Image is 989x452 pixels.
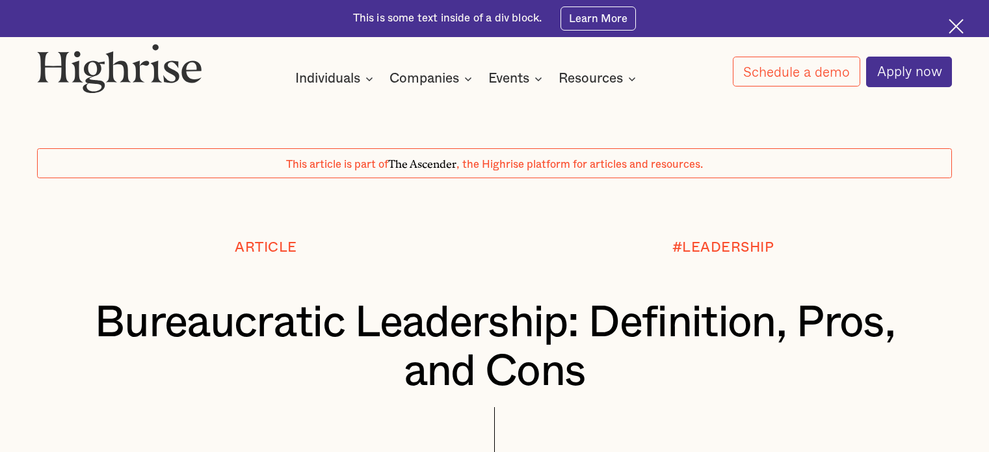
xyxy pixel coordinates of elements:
span: The Ascender [388,155,456,168]
img: Highrise logo [37,44,202,94]
a: Schedule a demo [733,57,860,86]
h1: Bureaucratic Leadership: Definition, Pros, and Cons [75,299,914,395]
span: This article is part of [286,159,388,170]
div: Events [488,71,529,86]
div: #LEADERSHIP [672,240,774,256]
div: Individuals [295,71,360,86]
div: Companies [389,71,459,86]
img: Cross icon [949,19,964,34]
div: Events [488,71,546,86]
div: Companies [389,71,476,86]
div: Resources [559,71,640,86]
div: Article [235,240,297,256]
a: Apply now [866,57,952,87]
div: Resources [559,71,623,86]
div: Individuals [295,71,377,86]
a: Learn More [560,7,637,30]
span: , the Highrise platform for articles and resources. [456,159,703,170]
div: This is some text inside of a div block. [353,11,542,26]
